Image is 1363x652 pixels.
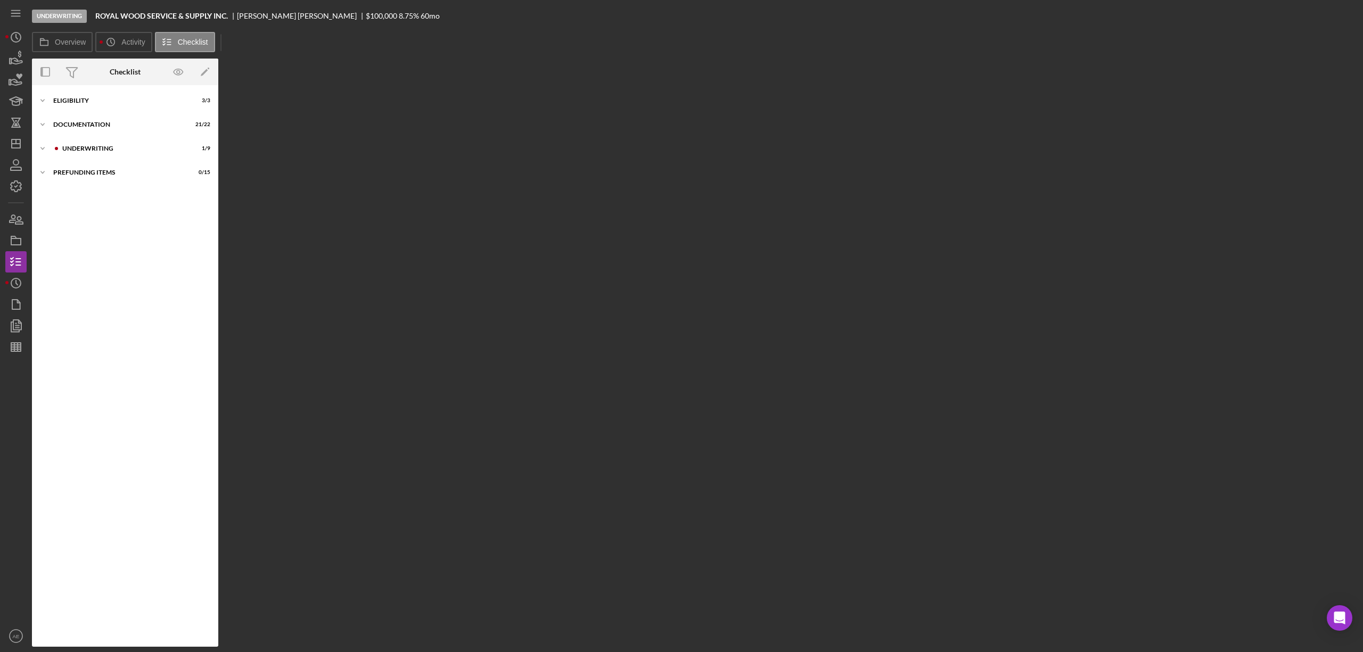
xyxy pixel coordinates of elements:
[399,12,419,20] div: 8.75 %
[62,145,184,152] div: Underwriting
[110,68,141,76] div: Checklist
[95,12,228,20] b: ROYAL WOOD SERVICE & SUPPLY INC.
[191,169,210,176] div: 0 / 15
[5,625,27,647] button: AE
[121,38,145,46] label: Activity
[366,12,397,20] div: $100,000
[53,169,184,176] div: Prefunding Items
[191,121,210,128] div: 21 / 22
[32,32,93,52] button: Overview
[237,12,366,20] div: [PERSON_NAME] [PERSON_NAME]
[1327,605,1352,631] div: Open Intercom Messenger
[421,12,440,20] div: 60 mo
[95,32,152,52] button: Activity
[178,38,208,46] label: Checklist
[53,121,184,128] div: Documentation
[155,32,215,52] button: Checklist
[191,145,210,152] div: 1 / 9
[32,10,87,23] div: Underwriting
[13,633,20,639] text: AE
[53,97,184,104] div: Eligibility
[55,38,86,46] label: Overview
[191,97,210,104] div: 3 / 3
